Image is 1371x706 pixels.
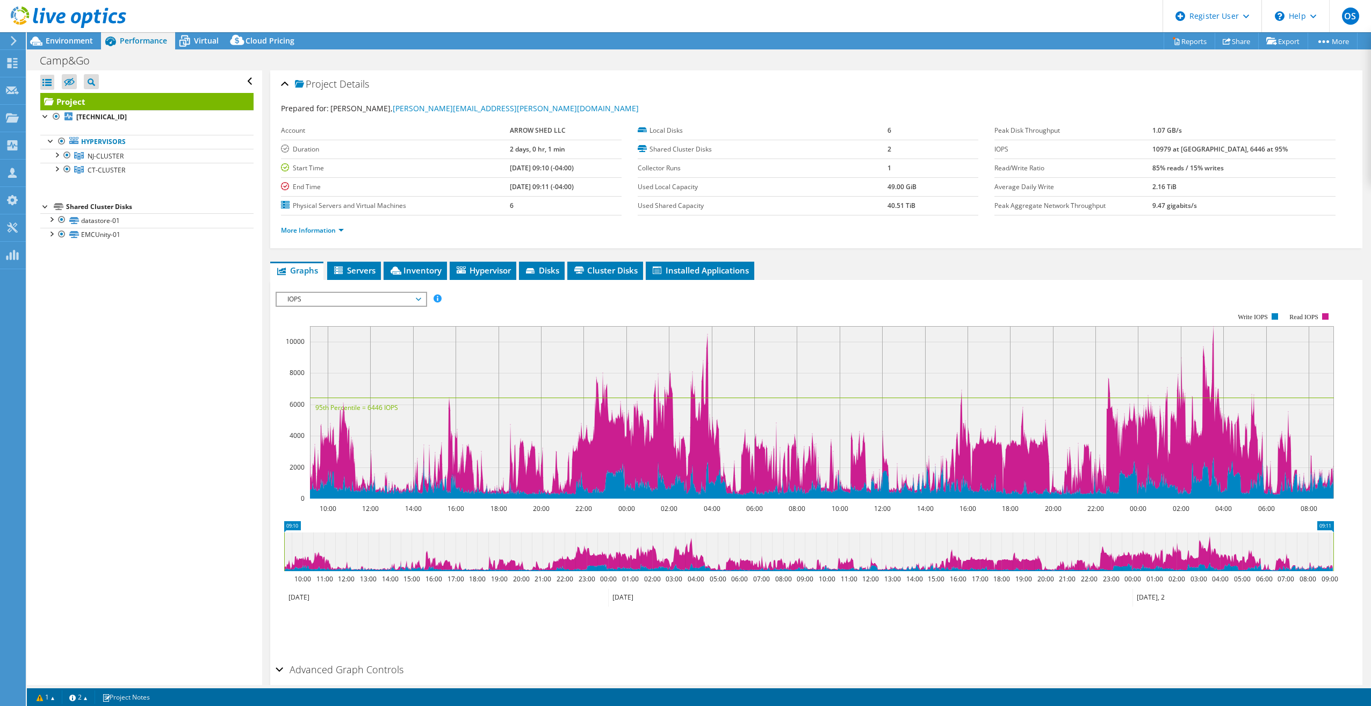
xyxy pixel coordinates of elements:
span: Disks [524,265,559,276]
text: 14:00 [906,574,922,583]
label: Physical Servers and Virtual Machines [281,200,510,211]
a: Project Notes [95,690,157,704]
text: 11:00 [316,574,333,583]
div: Shared Cluster Disks [66,200,254,213]
text: 18:00 [1001,504,1018,513]
label: Account [281,125,510,136]
label: IOPS [994,144,1152,155]
b: 1 [887,163,891,172]
text: 22:00 [1080,574,1097,583]
text: 10:00 [818,574,835,583]
text: 12:00 [337,574,354,583]
label: Used Local Capacity [638,182,887,192]
a: 1 [29,690,62,704]
span: CT-CLUSTER [88,165,125,175]
label: Collector Runs [638,163,887,174]
span: Hypervisor [455,265,511,276]
text: 01:00 [622,574,638,583]
label: Shared Cluster Disks [638,144,887,155]
text: 00:00 [1124,574,1141,583]
text: 16:00 [949,574,966,583]
text: 04:00 [1215,504,1231,513]
text: 08:00 [1299,574,1316,583]
b: 85% reads / 15% writes [1152,163,1224,172]
text: 12:00 [362,504,378,513]
b: 9.47 gigabits/s [1152,201,1197,210]
a: Reports [1164,33,1215,49]
text: 02:00 [660,504,677,513]
text: 21:00 [534,574,551,583]
text: 02:00 [644,574,660,583]
text: 00:00 [1129,504,1146,513]
b: 2 days, 0 hr, 1 min [510,145,565,154]
text: 08:00 [788,504,805,513]
text: 14:00 [405,504,421,513]
a: More [1308,33,1358,49]
a: Hypervisors [40,135,254,149]
b: 6 [510,201,514,210]
h1: Camp&Go [35,55,106,67]
span: IOPS [282,293,420,306]
text: 03:00 [1190,574,1207,583]
label: Average Daily Write [994,182,1152,192]
span: Installed Applications [651,265,749,276]
text: 16:00 [959,504,976,513]
svg: \n [1275,11,1285,21]
b: [TECHNICAL_ID] [76,112,127,121]
text: 14:00 [917,504,933,513]
text: 07:00 [1277,574,1294,583]
b: [DATE] 09:11 (-04:00) [510,182,574,191]
text: 2000 [290,463,305,472]
text: 09:00 [796,574,813,583]
a: 2 [62,690,95,704]
text: 00:00 [618,504,634,513]
text: 15:00 [927,574,944,583]
text: 22:00 [1087,504,1103,513]
span: Cluster Disks [573,265,638,276]
text: 09:00 [1321,574,1338,583]
span: Cloud Pricing [246,35,294,46]
text: 10000 [286,337,305,346]
text: 06:00 [746,504,762,513]
label: Local Disks [638,125,887,136]
text: 22:00 [575,504,591,513]
span: Graphs [276,265,318,276]
text: 95th Percentile = 6446 IOPS [315,403,398,412]
text: 04:00 [1211,574,1228,583]
label: Read/Write Ratio [994,163,1152,174]
h2: Advanced Graph Controls [276,659,403,680]
a: [PERSON_NAME][EMAIL_ADDRESS][PERSON_NAME][DOMAIN_NAME] [393,103,639,113]
text: 15:00 [403,574,420,583]
a: EMCUnity-01 [40,228,254,242]
label: End Time [281,182,510,192]
text: 01:00 [1146,574,1163,583]
span: Virtual [194,35,219,46]
span: Environment [46,35,93,46]
text: 17:00 [971,574,988,583]
a: datastore-01 [40,213,254,227]
text: 8000 [290,368,305,377]
text: 13:00 [359,574,376,583]
text: 21:00 [1058,574,1075,583]
text: 10:00 [319,504,336,513]
label: Peak Disk Throughput [994,125,1152,136]
text: 18:00 [993,574,1009,583]
text: 23:00 [578,574,595,583]
text: 14:00 [381,574,398,583]
span: Project [295,79,337,90]
b: 6 [887,126,891,135]
text: 20:00 [513,574,529,583]
text: 03:00 [665,574,682,583]
text: 17:00 [447,574,464,583]
text: 12:00 [862,574,878,583]
text: 20:00 [532,504,549,513]
text: Read IOPS [1289,313,1318,321]
text: 11:00 [840,574,857,583]
b: 40.51 TiB [887,201,915,210]
a: Project [40,93,254,110]
b: 49.00 GiB [887,182,917,191]
b: 2.16 TiB [1152,182,1177,191]
text: 02:00 [1168,574,1185,583]
text: 18:00 [468,574,485,583]
label: Duration [281,144,510,155]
